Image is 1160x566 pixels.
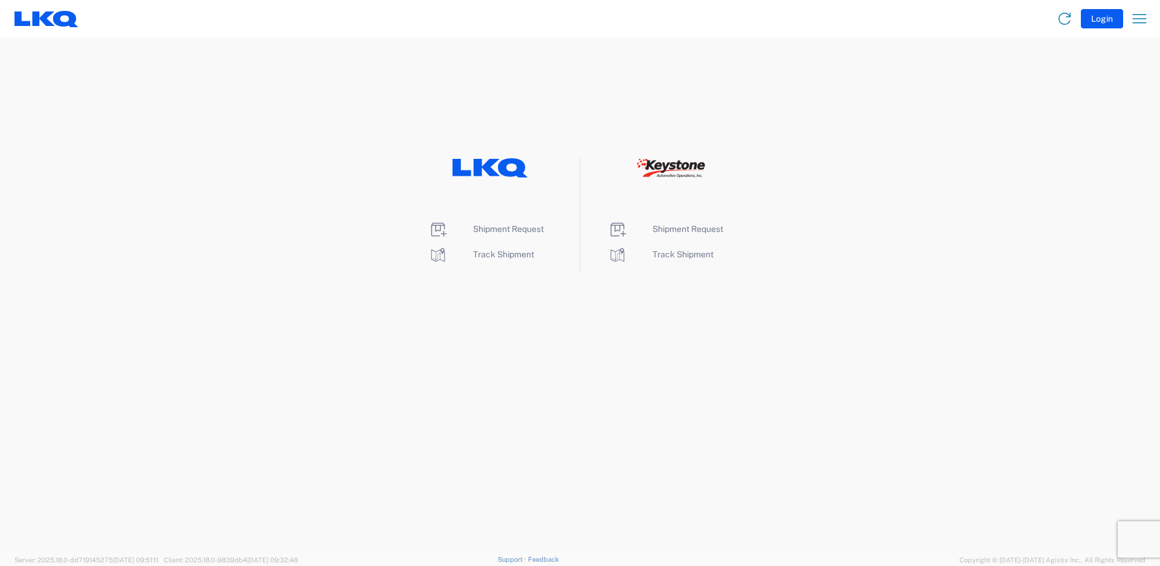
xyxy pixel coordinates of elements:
a: Shipment Request [428,224,544,234]
a: Feedback [528,556,559,563]
span: Server: 2025.18.0-dd719145275 [14,556,158,564]
a: Support [498,556,528,563]
span: Shipment Request [652,224,723,234]
a: Shipment Request [608,224,723,234]
span: Track Shipment [473,249,534,259]
span: Copyright © [DATE]-[DATE] Agistix Inc., All Rights Reserved [959,555,1145,565]
button: Login [1081,9,1123,28]
span: [DATE] 09:51:11 [113,556,158,564]
a: Track Shipment [608,249,714,259]
a: Track Shipment [428,249,534,259]
span: Client: 2025.18.0-9839db4 [164,556,298,564]
span: [DATE] 09:32:48 [247,556,298,564]
span: Shipment Request [473,224,544,234]
span: Track Shipment [652,249,714,259]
